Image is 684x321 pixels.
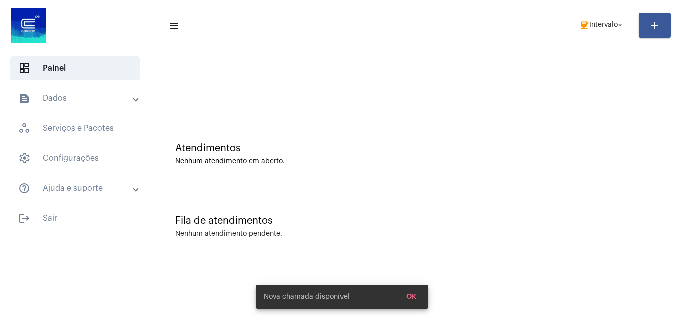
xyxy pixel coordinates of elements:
div: Nenhum atendimento em aberto. [175,158,659,165]
button: OK [398,288,424,306]
mat-icon: add [649,19,661,31]
mat-icon: arrow_drop_down [616,21,625,30]
span: Configurações [10,146,140,170]
span: OK [406,293,416,300]
span: Intervalo [589,22,618,29]
mat-panel-title: Ajuda e suporte [18,182,134,194]
div: Fila de atendimentos [175,215,659,226]
mat-expansion-panel-header: sidenav iconAjuda e suporte [6,176,150,200]
span: Painel [10,56,140,80]
mat-icon: sidenav icon [18,92,30,104]
mat-icon: sidenav icon [18,212,30,224]
span: sidenav icon [18,122,30,134]
span: Serviços e Pacotes [10,116,140,140]
img: d4669ae0-8c07-2337-4f67-34b0df7f5ae4.jpeg [8,5,48,45]
mat-icon: sidenav icon [18,182,30,194]
mat-icon: coffee [579,20,589,30]
div: Nenhum atendimento pendente. [175,230,282,238]
span: sidenav icon [18,152,30,164]
mat-expansion-panel-header: sidenav iconDados [6,86,150,110]
mat-panel-title: Dados [18,92,134,104]
span: sidenav icon [18,62,30,74]
mat-icon: sidenav icon [168,20,178,32]
button: Intervalo [573,15,631,35]
span: Sair [10,206,140,230]
div: Atendimentos [175,143,659,154]
span: Nova chamada disponível [264,292,350,302]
